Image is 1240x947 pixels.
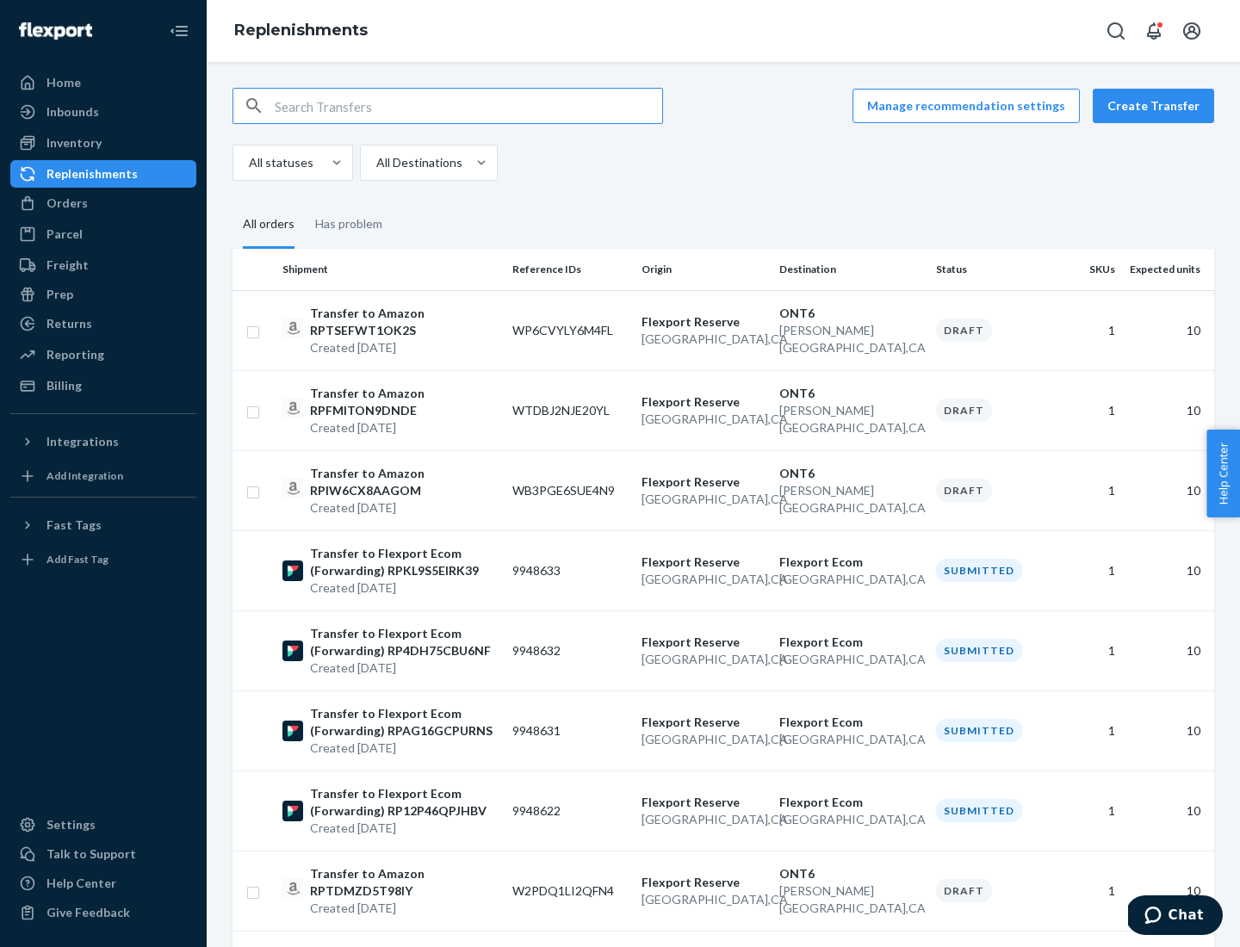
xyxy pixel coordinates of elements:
p: Transfer to Flexport Ecom (Forwarding) RPKL9S5EIRK39 [310,545,499,579]
div: Home [46,74,81,91]
a: Inventory [10,129,196,157]
td: WB3PGE6SUE4N9 [505,450,635,530]
p: Transfer to Flexport Ecom (Forwarding) RP4DH75CBU6NF [310,625,499,659]
p: Created [DATE] [310,900,499,917]
p: [GEOGRAPHIC_DATA] , CA [642,411,766,428]
div: Submitted [936,559,1022,582]
div: Talk to Support [46,845,136,863]
img: Flexport logo [19,22,92,40]
div: Orders [46,195,88,212]
button: Close Navigation [162,14,196,48]
div: All Destinations [376,154,462,171]
p: [PERSON_NAME][GEOGRAPHIC_DATA] , CA [779,882,922,917]
input: All Destinations [375,154,376,171]
p: [GEOGRAPHIC_DATA] , CA [779,651,922,668]
td: WTDBJ2NJE20YL [505,370,635,450]
td: 1 [1057,370,1122,450]
a: Replenishments [10,160,196,188]
ol: breadcrumbs [220,6,381,56]
div: Submitted [936,719,1022,742]
div: Draft [936,399,992,422]
div: Fast Tags [46,517,102,534]
td: 1 [1057,690,1122,771]
td: 1 [1057,610,1122,690]
a: Inbounds [10,98,196,126]
p: Created [DATE] [310,339,499,356]
p: Flexport Reserve [642,794,766,811]
p: [PERSON_NAME][GEOGRAPHIC_DATA] , CA [779,322,922,356]
button: Create Transfer [1093,89,1214,123]
td: 10 [1122,290,1214,370]
th: Status [929,249,1058,290]
button: Open notifications [1137,14,1171,48]
a: Freight [10,251,196,279]
p: Flexport Ecom [779,634,922,651]
td: 10 [1122,851,1214,931]
a: Parcel [10,220,196,248]
p: Transfer to Amazon RPIW6CX8AAGOM [310,465,499,499]
td: 1 [1057,771,1122,851]
a: Prep [10,281,196,308]
p: Transfer to Flexport Ecom (Forwarding) RP12P46QPJHBV [310,785,499,820]
div: Settings [46,816,96,833]
div: Submitted [936,799,1022,822]
p: Created [DATE] [310,740,499,757]
a: Reporting [10,341,196,368]
td: 9948631 [505,690,635,771]
p: [GEOGRAPHIC_DATA] , CA [642,811,766,828]
p: [GEOGRAPHIC_DATA] , CA [642,331,766,348]
div: Give Feedback [46,904,130,921]
p: Created [DATE] [310,579,499,597]
p: [PERSON_NAME][GEOGRAPHIC_DATA] , CA [779,482,922,517]
a: Settings [10,811,196,839]
td: 9948632 [505,610,635,690]
div: Draft [936,879,992,902]
td: W2PDQ1LI2QFN4 [505,851,635,931]
td: 1 [1057,530,1122,610]
div: All statuses [249,154,313,171]
button: Fast Tags [10,511,196,539]
p: [GEOGRAPHIC_DATA] , CA [779,811,922,828]
button: Manage recommendation settings [852,89,1080,123]
div: Integrations [46,433,119,450]
div: Has problem [315,201,382,246]
p: Flexport Reserve [642,634,766,651]
div: Add Integration [46,468,123,483]
th: Destination [772,249,929,290]
p: Flexport Ecom [779,794,922,811]
div: Reporting [46,346,104,363]
button: Open account menu [1175,14,1209,48]
a: Orders [10,189,196,217]
div: Help Center [46,875,116,892]
p: ONT6 [779,465,922,482]
div: Billing [46,377,82,394]
p: Flexport Reserve [642,554,766,571]
a: Add Fast Tag [10,546,196,573]
button: Open Search Box [1099,14,1133,48]
p: [GEOGRAPHIC_DATA] , CA [779,731,922,748]
p: Flexport Reserve [642,313,766,331]
th: Reference IDs [505,249,635,290]
td: WP6CVYLY6M4FL [505,290,635,370]
span: Help Center [1206,430,1240,517]
p: ONT6 [779,385,922,402]
th: SKUs [1057,249,1122,290]
a: Home [10,69,196,96]
div: Inbounds [46,103,99,121]
div: Draft [936,479,992,502]
p: Created [DATE] [310,659,499,677]
p: Transfer to Amazon RPTDMZD5T98IY [310,865,499,900]
div: Parcel [46,226,83,243]
button: Talk to Support [10,840,196,868]
td: 9948622 [505,771,635,851]
td: 10 [1122,370,1214,450]
iframe: Opens a widget where you can chat to one of our agents [1128,895,1223,938]
p: Created [DATE] [310,820,499,837]
p: Flexport Reserve [642,393,766,411]
p: [PERSON_NAME][GEOGRAPHIC_DATA] , CA [779,402,922,436]
p: Created [DATE] [310,419,499,436]
td: 1 [1057,851,1122,931]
